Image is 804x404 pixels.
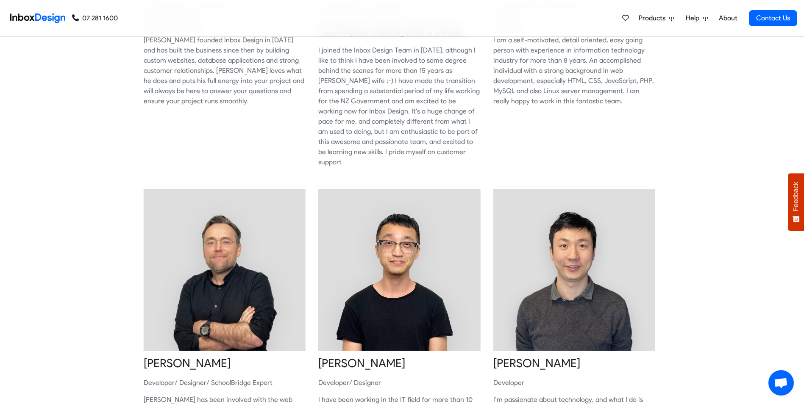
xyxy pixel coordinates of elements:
p: Developer/ Designer [318,378,481,388]
a: Contact Us [749,10,797,26]
p: [PERSON_NAME] founded Inbox Design in [DATE] and has built the business since then by building cu... [144,35,306,106]
heading: [PERSON_NAME] [493,356,656,371]
a: 07 281 1600 [72,13,118,23]
button: Feedback - Show survey [788,173,804,231]
span: Help [686,13,703,23]
img: 2021_09_23_chris.jpg [144,189,306,351]
a: About [716,10,740,27]
span: Feedback [792,182,800,211]
p: ​Developer [493,378,656,388]
a: Help [682,10,712,27]
heading: [PERSON_NAME] [144,356,306,371]
p: I joined the Inbox Design Team in [DATE], although I like to think I have been involved to some d... [318,45,481,167]
a: Products [635,10,678,27]
span: Products [639,13,669,23]
img: 2022_10_19_peter.jpg [493,189,656,351]
div: Open chat [768,370,794,396]
p: Developer/ Designer/ SchoolBridge Expert [144,378,306,388]
heading: [PERSON_NAME] [318,356,481,371]
p: I am a self-motivated, detail oriented, easy going person with experience in information technolo... [493,35,656,106]
img: 2021_09_23_jasper.jpg [318,189,481,351]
